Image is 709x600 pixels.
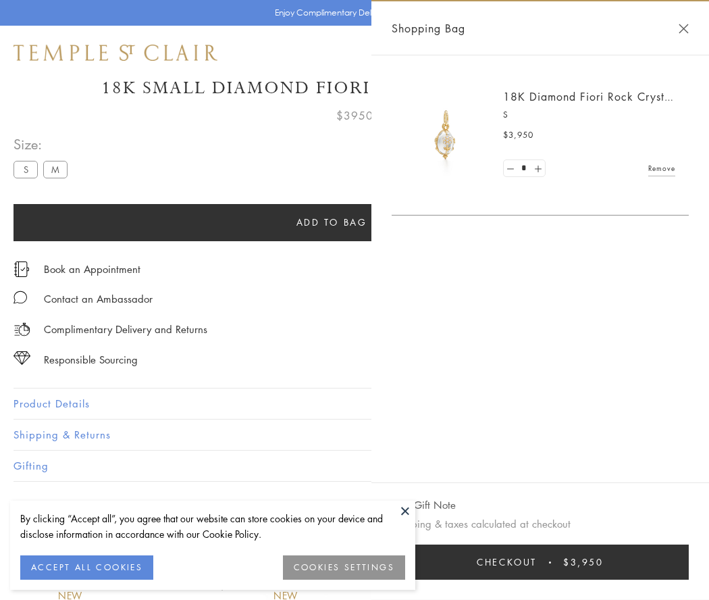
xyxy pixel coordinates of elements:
a: Set quantity to 2 [531,160,544,177]
button: COOKIES SETTINGS [283,555,405,580]
h1: 18K Small Diamond Fiori Rock Crystal Amulet [14,76,695,100]
p: Complimentary Delivery and Returns [44,321,207,338]
button: Add to bag [14,204,650,241]
img: P51889-E11FIORI [405,95,486,176]
label: S [14,161,38,178]
button: Gifting [14,451,695,481]
span: $3,950 [503,128,533,142]
p: S [503,108,675,122]
img: icon_sourcing.svg [14,351,30,365]
img: Temple St. Clair [14,45,217,61]
button: Add Gift Note [392,497,456,514]
a: Set quantity to 0 [504,160,517,177]
img: icon_delivery.svg [14,321,30,338]
button: Checkout $3,950 [392,545,689,580]
span: Add to bag [296,215,367,230]
span: Size: [14,133,73,155]
button: Product Details [14,389,695,419]
div: By clicking “Accept all”, you agree that our website can store cookies on your device and disclos... [20,511,405,542]
button: ACCEPT ALL COOKIES [20,555,153,580]
label: M [43,161,68,178]
img: MessageIcon-01_2.svg [14,291,27,304]
img: icon_appointment.svg [14,261,30,277]
a: Book an Appointment [44,261,140,276]
span: $3950 [336,107,373,124]
span: Shopping Bag [392,20,465,37]
button: Close Shopping Bag [679,24,689,34]
p: Shipping & taxes calculated at checkout [392,516,689,532]
div: Responsible Sourcing [44,351,138,368]
a: Remove [648,161,675,176]
span: $3,950 [563,555,604,570]
p: Enjoy Complimentary Delivery & Returns [275,6,428,20]
button: Shipping & Returns [14,420,695,450]
div: Contact an Ambassador [44,291,153,307]
span: Checkout [477,555,537,570]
